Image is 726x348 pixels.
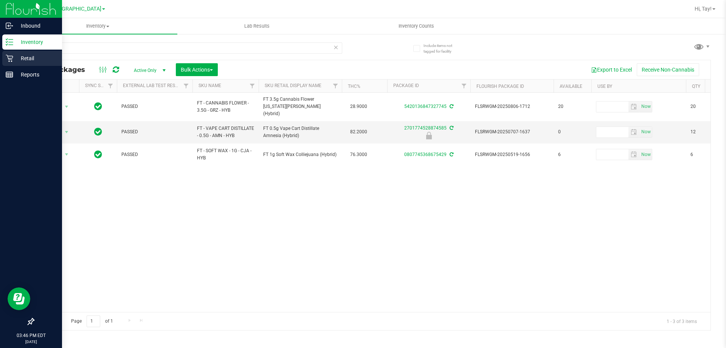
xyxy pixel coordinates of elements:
[690,151,719,158] span: 6
[393,83,419,88] a: Package ID
[6,38,13,46] inline-svg: Inventory
[39,66,93,74] span: All Packages
[6,55,13,62] inline-svg: Retail
[263,125,337,139] span: FT 0.5g Vape Cart Distillate Amnesia (Hybrid)
[33,42,342,54] input: Search Package ID, Item Name, SKU, Lot or Part Number...
[94,126,102,137] span: In Sync
[404,125,447,131] a: 2701774528874585
[346,126,371,137] span: 82.2000
[639,127,652,137] span: select
[639,101,652,112] span: select
[346,149,371,160] span: 76.3000
[94,149,102,160] span: In Sync
[558,151,587,158] span: 6
[333,42,338,52] span: Clear
[263,151,337,158] span: FT 1g Soft Wax Colliejuana (Hybrid)
[246,80,259,92] a: Filter
[628,127,639,137] span: select
[265,83,321,88] a: Sku Retail Display Name
[560,84,582,89] a: Available
[639,101,652,112] span: Set Current date
[637,63,699,76] button: Receive Non-Cannabis
[586,63,637,76] button: Export to Excel
[197,125,254,139] span: FT - VAPE CART DISTILLATE - 0.5G - AMN - HYB
[18,23,177,30] span: Inventory
[639,149,652,160] span: select
[123,83,182,88] a: External Lab Test Result
[177,18,337,34] a: Lab Results
[388,23,444,30] span: Inventory Counts
[475,128,549,136] span: FLSRWGM-20250707-1637
[197,100,254,114] span: FT - CANNABIS FLOWER - 3.5G - GRZ - HYB
[199,83,221,88] a: SKU Name
[475,103,549,110] span: FLSRWGM-20250806-1712
[263,96,337,118] span: FT 3.5g Cannabis Flower [US_STATE][PERSON_NAME] (Hybrid)
[386,132,472,139] div: Newly Received
[85,83,114,88] a: Sync Status
[692,84,700,89] a: Qty
[3,332,59,339] p: 03:46 PM EDT
[87,315,100,327] input: 1
[475,151,549,158] span: FLSRWGM-20250519-1656
[6,22,13,30] inline-svg: Inbound
[404,152,447,157] a: 0807745368675429
[104,80,117,92] a: Filter
[597,84,612,89] a: Use By
[13,21,59,30] p: Inbound
[6,71,13,78] inline-svg: Reports
[13,70,59,79] p: Reports
[62,101,71,112] span: select
[13,37,59,47] p: Inventory
[690,103,719,110] span: 20
[234,23,280,30] span: Lab Results
[121,128,188,136] span: PASSED
[558,128,587,136] span: 0
[458,80,470,92] a: Filter
[448,125,453,131] span: Sync from Compliance System
[558,103,587,110] span: 20
[18,18,177,34] a: Inventory
[404,104,447,109] a: 5420136847327745
[8,287,30,310] iframe: Resource center
[628,149,639,160] span: select
[695,6,712,12] span: Hi, Tay!
[661,315,703,327] span: 1 - 3 of 3 items
[628,101,639,112] span: select
[337,18,496,34] a: Inventory Counts
[423,43,461,54] span: Include items not tagged for facility
[121,103,188,110] span: PASSED
[181,67,213,73] span: Bulk Actions
[448,152,453,157] span: Sync from Compliance System
[62,149,71,160] span: select
[197,147,254,162] span: FT - SOFT WAX - 1G - CJA - HYB
[448,104,453,109] span: Sync from Compliance System
[50,6,101,12] span: [GEOGRAPHIC_DATA]
[180,80,192,92] a: Filter
[690,128,719,136] span: 12
[639,126,652,137] span: Set Current date
[348,84,360,89] a: THC%
[94,101,102,112] span: In Sync
[329,80,342,92] a: Filter
[346,101,371,112] span: 28.9000
[62,127,71,137] span: select
[13,54,59,63] p: Retail
[176,63,218,76] button: Bulk Actions
[121,151,188,158] span: PASSED
[639,149,652,160] span: Set Current date
[476,84,524,89] a: Flourish Package ID
[65,315,119,327] span: Page of 1
[3,339,59,345] p: [DATE]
